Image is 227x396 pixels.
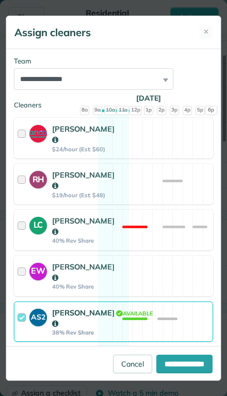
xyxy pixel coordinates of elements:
[52,146,115,153] strong: $24/hour (Est: $60)
[52,329,115,336] strong: 38% Rev Share
[203,27,209,37] span: ✕
[52,192,115,199] strong: $19/hour (Est: $48)
[52,216,115,236] strong: [PERSON_NAME]
[113,355,152,373] a: Cancel
[29,309,47,323] strong: AS2
[52,170,115,191] strong: [PERSON_NAME]
[29,171,47,185] strong: RH
[52,308,115,328] strong: [PERSON_NAME]
[52,283,115,290] strong: 40% Rev Share
[29,217,47,231] strong: LC
[14,100,213,103] div: Cleaners
[14,25,91,40] h5: Assign cleaners
[29,263,47,277] strong: EW
[52,237,115,244] strong: 40% Rev Share
[52,262,115,282] strong: [PERSON_NAME]
[52,124,115,145] strong: [PERSON_NAME]
[14,56,213,66] div: Team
